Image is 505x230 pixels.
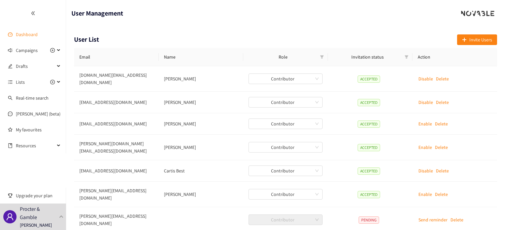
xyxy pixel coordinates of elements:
span: Campaigns [16,44,38,57]
span: filter [405,55,408,59]
span: PENDING [359,216,379,224]
button: Delete [435,142,448,153]
p: Delete [450,216,463,223]
button: Enable [418,118,432,129]
span: Role [249,53,317,61]
button: Delete [436,165,449,176]
span: user [6,213,14,221]
span: ACCEPTED [358,191,380,198]
a: My favourites [16,123,61,136]
span: plus-circle [50,48,55,53]
td: [EMAIL_ADDRESS][DOMAIN_NAME] [74,92,159,113]
span: filter [320,55,324,59]
button: Enable [418,189,432,200]
iframe: Chat Widget [472,198,505,230]
span: Contributor [252,142,319,152]
td: SK Ahn [159,66,243,92]
button: Delete [435,118,448,129]
span: plus-circle [50,80,55,84]
button: Enable [418,142,432,153]
th: Email [74,48,159,66]
span: double-left [31,11,35,16]
button: plusInvite Users [457,34,497,45]
span: plus [462,37,467,43]
span: Resources [16,139,55,152]
span: book [8,143,13,148]
span: sound [8,48,13,53]
span: Contributor [252,97,319,107]
p: Delete [436,167,449,174]
th: Name [159,48,243,66]
td: Stuart Askew [159,135,243,160]
span: Contributor [252,74,319,84]
p: Enable [418,144,432,151]
p: Delete [435,120,448,127]
p: Delete [436,75,449,82]
h1: User List [74,34,99,45]
td: Sunil Bhosle [159,182,243,207]
p: Delete [436,99,449,106]
span: filter [403,52,410,62]
span: Invitation status [333,53,402,61]
p: Disable [418,99,433,106]
button: Delete [435,189,448,200]
span: unordered-list [8,80,13,84]
span: Upgrade your plan [16,189,61,202]
span: Lists [16,75,25,89]
button: Disable [418,97,433,108]
a: Real-time search [16,95,49,101]
td: [EMAIL_ADDRESS][DOMAIN_NAME] [74,113,159,135]
button: Delete [436,97,449,108]
span: Drafts [16,60,55,73]
p: Send reminder [418,216,447,223]
button: Delete [450,214,463,225]
td: Saloni Arora [159,113,243,135]
p: Procter & Gamble [20,205,57,221]
button: Delete [436,73,449,84]
span: Contributor [252,215,319,225]
span: ACCEPTED [358,120,380,128]
span: ACCEPTED [358,99,380,106]
p: [PERSON_NAME] [20,221,52,229]
span: trophy [8,193,13,198]
span: Contributor [252,189,319,199]
span: ACCEPTED [358,167,380,175]
p: Enable [418,191,432,198]
td: Sabah Alshawk [159,92,243,113]
span: edit [8,64,13,69]
p: Disable [418,75,433,82]
p: Enable [418,120,432,127]
p: Delete [435,144,448,151]
td: [PERSON_NAME][DOMAIN_NAME][EMAIL_ADDRESS][DOMAIN_NAME] [74,135,159,160]
td: [PERSON_NAME][EMAIL_ADDRESS][DOMAIN_NAME] [74,182,159,207]
a: [PERSON_NAME] (beta) [16,111,60,117]
td: [EMAIL_ADDRESS][DOMAIN_NAME] [74,160,159,182]
td: Cartis Best [159,160,243,182]
span: Contributor [252,166,319,176]
th: Action [412,48,497,66]
span: ACCEPTED [358,75,380,83]
span: ACCEPTED [358,144,380,151]
a: Dashboard [16,31,38,37]
button: Disable [418,73,433,84]
span: Contributor [252,119,319,129]
p: Disable [418,167,433,174]
span: filter [319,52,325,62]
button: Send reminder [418,214,447,225]
span: Invite Users [469,36,492,43]
button: Disable [418,165,433,176]
p: Delete [435,191,448,198]
td: [DOMAIN_NAME][EMAIL_ADDRESS][DOMAIN_NAME] [74,66,159,92]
